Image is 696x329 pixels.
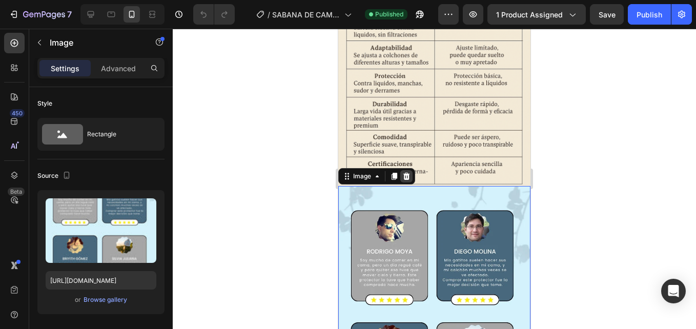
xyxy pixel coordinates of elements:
button: Publish [628,4,671,25]
p: Advanced [101,63,136,74]
div: Open Intercom Messenger [661,279,686,303]
span: / [268,9,270,20]
div: Source [37,169,73,183]
img: preview-image [46,198,156,263]
button: Save [590,4,624,25]
input: https://example.com/image.jpg [46,271,156,290]
button: 1 product assigned [487,4,586,25]
iframe: Design area [338,29,530,329]
p: Image [50,36,137,49]
button: Browse gallery [83,295,128,305]
div: Style [37,99,52,108]
p: 7 [67,8,72,20]
span: Save [599,10,616,19]
span: Published [375,10,403,19]
button: 7 [4,4,76,25]
div: Beta [8,188,25,196]
p: Settings [51,63,79,74]
div: Browse gallery [84,295,127,304]
div: Publish [637,9,662,20]
span: 1 product assigned [496,9,563,20]
div: Rectangle [87,122,150,146]
span: SABANA DE CAMA CON 2 FUNDAS [272,9,340,20]
div: Undo/Redo [193,4,235,25]
span: or [75,294,81,306]
div: 450 [10,109,25,117]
